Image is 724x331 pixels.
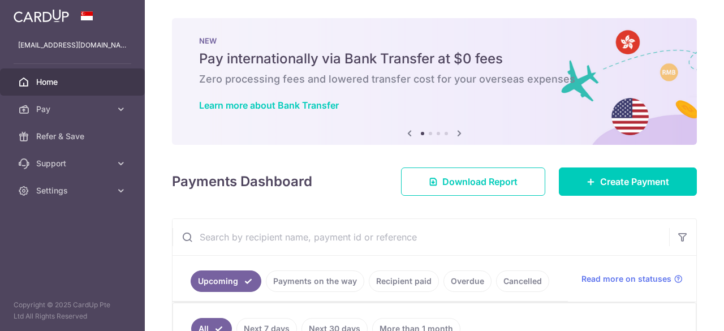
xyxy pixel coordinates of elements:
[266,270,364,292] a: Payments on the way
[36,158,111,169] span: Support
[173,219,669,255] input: Search by recipient name, payment id or reference
[199,50,670,68] h5: Pay internationally via Bank Transfer at $0 fees
[36,104,111,115] span: Pay
[199,36,670,45] p: NEW
[559,167,697,196] a: Create Payment
[14,9,69,23] img: CardUp
[581,273,683,285] a: Read more on statuses
[18,40,127,51] p: [EMAIL_ADDRESS][DOMAIN_NAME]
[401,167,545,196] a: Download Report
[600,175,669,188] span: Create Payment
[172,171,312,192] h4: Payments Dashboard
[199,72,670,86] h6: Zero processing fees and lowered transfer cost for your overseas expenses
[191,270,261,292] a: Upcoming
[172,18,697,145] img: Bank transfer banner
[36,131,111,142] span: Refer & Save
[199,100,339,111] a: Learn more about Bank Transfer
[581,273,671,285] span: Read more on statuses
[443,270,492,292] a: Overdue
[442,175,518,188] span: Download Report
[496,270,549,292] a: Cancelled
[369,270,439,292] a: Recipient paid
[36,185,111,196] span: Settings
[36,76,111,88] span: Home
